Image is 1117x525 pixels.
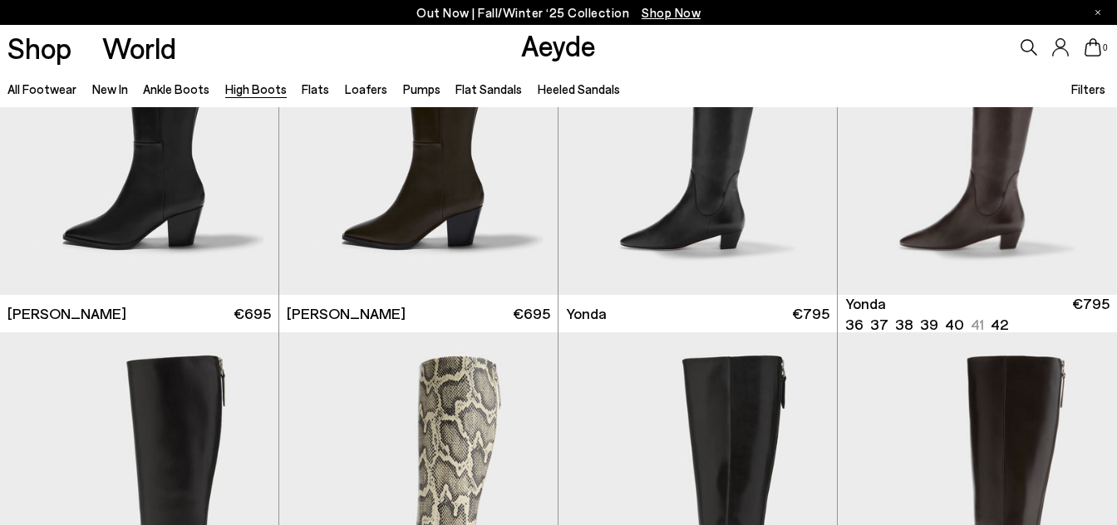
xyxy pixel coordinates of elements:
[920,314,938,335] li: 39
[92,81,128,96] a: New In
[403,81,440,96] a: Pumps
[538,81,620,96] a: Heeled Sandals
[345,81,387,96] a: Loafers
[455,81,522,96] a: Flat Sandals
[558,295,837,332] a: Yonda €795
[991,314,1008,335] li: 42
[870,314,888,335] li: 37
[7,81,76,96] a: All Footwear
[234,303,271,324] span: €695
[792,303,829,324] span: €795
[895,314,913,335] li: 38
[416,2,701,23] p: Out Now | Fall/Winter ‘25 Collection
[287,303,406,324] span: [PERSON_NAME]
[1101,43,1110,52] span: 0
[566,303,607,324] span: Yonda
[838,295,1117,332] a: Yonda 36 37 38 39 40 41 42 €795
[845,293,886,314] span: Yonda
[845,314,1003,335] ul: variant
[521,27,596,62] a: Aeyde
[7,303,126,324] span: [PERSON_NAME]
[513,303,550,324] span: €695
[642,5,701,20] span: Navigate to /collections/new-in
[302,81,329,96] a: Flats
[945,314,964,335] li: 40
[102,33,176,62] a: World
[225,81,287,96] a: High Boots
[1071,81,1105,96] span: Filters
[7,33,71,62] a: Shop
[1072,293,1110,335] span: €795
[143,81,209,96] a: Ankle Boots
[845,314,864,335] li: 36
[279,295,558,332] a: [PERSON_NAME] €695
[1085,38,1101,56] a: 0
